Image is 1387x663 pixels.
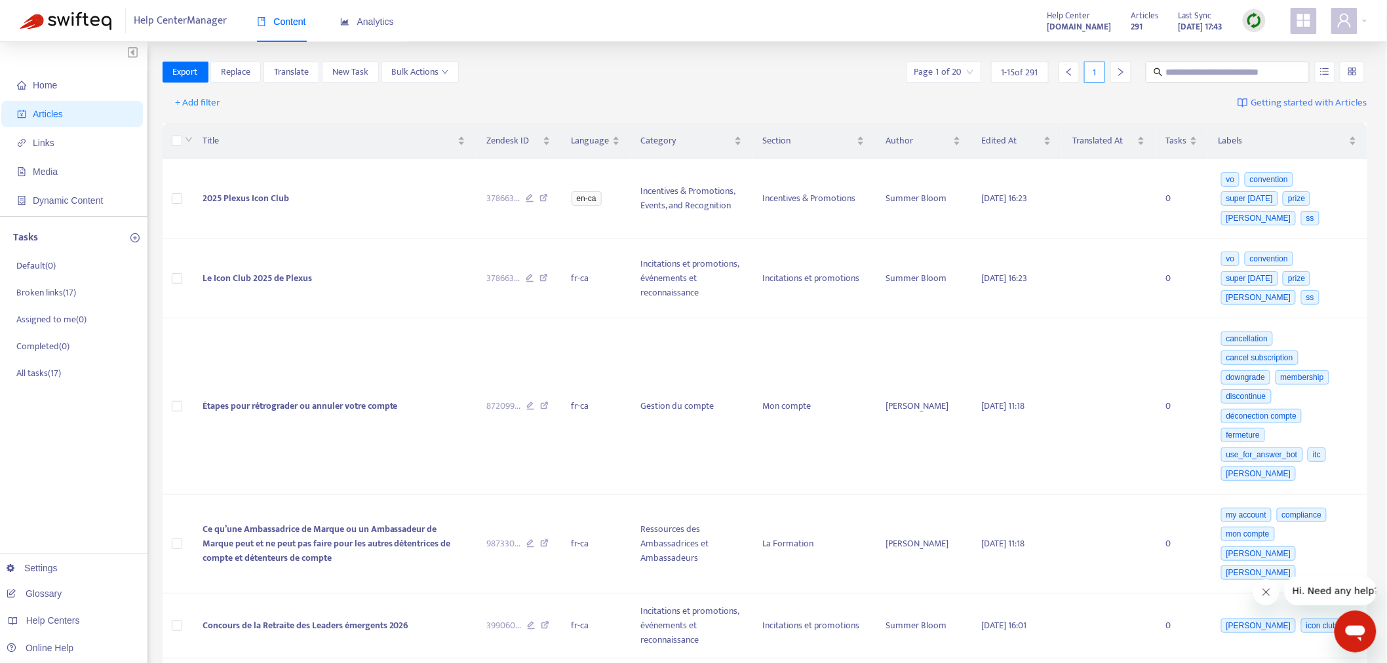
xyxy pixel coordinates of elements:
[1221,350,1299,365] span: cancel subscription
[486,618,521,633] span: 399060 ...
[1156,495,1208,594] td: 0
[203,521,451,565] span: Ce qu’une Ambassadrice de Marque ou un Ambassadeur de Marque peut et ne peut pas faire pour les a...
[1221,466,1297,481] span: [PERSON_NAME]
[982,398,1025,413] span: [DATE] 11:18
[1285,577,1377,605] iframe: Message from company
[886,134,950,148] span: Author
[274,65,309,79] span: Translate
[130,233,140,242] span: plus-circle
[875,594,971,658] td: Summer Bloom
[875,159,971,239] td: Summer Bloom
[1221,331,1273,346] span: cancellation
[752,318,876,495] td: Mon compte
[33,138,54,148] span: Links
[1283,271,1310,286] span: prize
[1315,62,1335,83] button: unordered-list
[1308,447,1326,462] span: itc
[1337,12,1352,28] span: user
[1047,9,1091,23] span: Help Center
[1301,618,1342,633] span: icon club
[1208,123,1367,159] th: Labels
[17,109,26,119] span: account-book
[631,318,752,495] td: Gestion du compte
[1221,271,1278,286] span: super [DATE]
[1276,370,1329,385] span: membership
[631,239,752,319] td: Incitations et promotions, événements et reconnaissance
[1221,370,1270,385] span: downgrade
[1221,527,1275,541] span: mon compte
[631,159,752,239] td: Incentives & Promotions, Events, and Recognition
[752,495,876,594] td: La Formation
[1221,409,1302,423] span: déconection compte
[1335,611,1377,653] iframe: Button to launch messaging window
[1156,594,1208,658] td: 0
[1072,134,1135,148] span: Translated At
[16,339,69,353] p: Completed ( 0 )
[1047,20,1112,34] strong: [DOMAIN_NAME]
[264,62,319,83] button: Translate
[561,123,631,159] th: Language
[476,123,561,159] th: Zendesk ID
[8,9,94,20] span: Hi. Need any help?
[631,495,752,594] td: Ressources des Ambassadrices et Ambassadeurs
[572,134,610,148] span: Language
[17,167,26,176] span: file-image
[192,123,476,159] th: Title
[752,239,876,319] td: Incitations et promotions
[173,65,198,79] span: Export
[1131,20,1143,34] strong: 291
[561,495,631,594] td: fr-ca
[17,138,26,147] span: link
[486,271,520,286] span: 378663 ...
[1131,9,1159,23] span: Articles
[7,563,58,573] a: Settings
[332,65,368,79] span: New Task
[752,594,876,658] td: Incitations et promotions
[982,191,1028,206] span: [DATE] 16:23
[1301,211,1319,225] span: ss
[17,81,26,90] span: home
[16,259,56,273] p: Default ( 0 )
[203,398,398,413] span: Étapes pour rétrograder ou annuler votre compte
[1221,252,1240,266] span: vo
[185,136,193,143] span: down
[1245,172,1293,187] span: convention
[340,16,394,27] span: Analytics
[26,615,80,626] span: Help Centers
[875,318,971,495] td: [PERSON_NAME]
[203,271,312,286] span: Le Icon Club 2025 de Plexus
[221,65,250,79] span: Replace
[1002,66,1038,79] span: 1 - 15 of 291
[1084,62,1105,83] div: 1
[203,618,409,633] span: Concours de la Retraite des Leaders émergents 2026
[1221,618,1297,633] span: [PERSON_NAME]
[340,17,349,26] span: area-chart
[875,495,971,594] td: [PERSON_NAME]
[982,134,1042,148] span: Edited At
[1245,252,1293,266] span: convention
[1320,67,1329,76] span: unordered-list
[1283,191,1310,206] span: prize
[7,643,73,653] a: Online Help
[982,536,1025,551] span: [DATE] 11:18
[20,12,111,30] img: Swifteq
[1179,20,1223,34] strong: [DATE] 17:43
[442,69,448,75] span: down
[166,92,231,113] button: + Add filter
[176,95,221,111] span: + Add filter
[17,196,26,205] span: container
[16,286,76,299] p: Broken links ( 17 )
[763,134,855,148] span: Section
[1296,12,1312,28] span: appstore
[486,134,540,148] span: Zendesk ID
[1221,508,1272,522] span: my account
[1221,546,1297,561] span: [PERSON_NAME]
[1116,67,1125,77] span: right
[1221,389,1272,404] span: discontinue
[1221,290,1297,305] span: [PERSON_NAME]
[33,195,103,206] span: Dynamic Content
[486,191,520,206] span: 378663 ...
[322,62,379,83] button: New Task
[7,588,62,599] a: Glossary
[33,80,57,90] span: Home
